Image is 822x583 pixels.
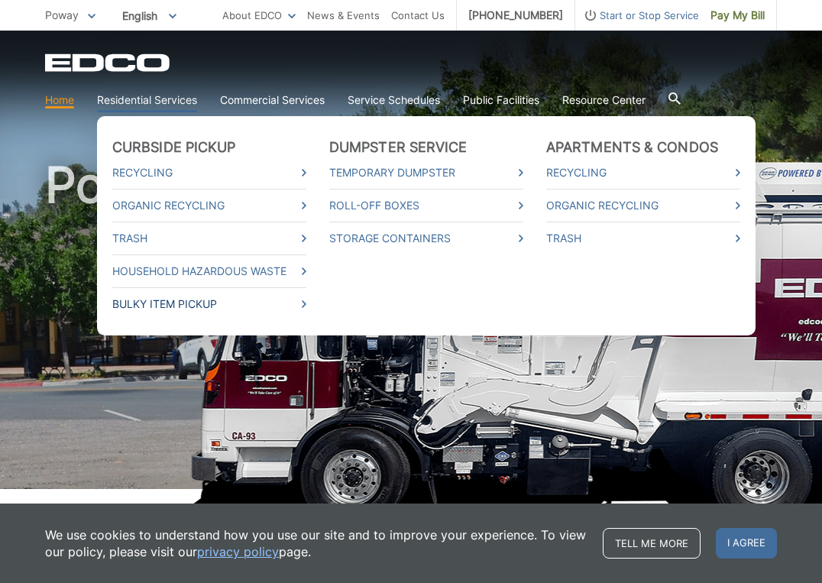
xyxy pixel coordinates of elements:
a: privacy policy [197,543,279,560]
h1: Poway [45,160,777,496]
a: About EDCO [222,7,296,24]
a: Apartments & Condos [546,139,718,156]
a: Commercial Services [220,92,325,109]
a: EDCD logo. Return to the homepage. [45,53,172,72]
a: Contact Us [391,7,445,24]
a: Curbside Pickup [112,139,236,156]
a: Resource Center [562,92,646,109]
span: English [111,3,188,28]
a: Bulky Item Pickup [112,296,306,313]
a: Trash [546,230,740,247]
a: Recycling [546,164,740,181]
a: Public Facilities [463,92,539,109]
a: Service Schedules [348,92,440,109]
p: We use cookies to understand how you use our site and to improve your experience. To view our pol... [45,526,587,560]
a: Trash [112,230,306,247]
a: Dumpster Service [329,139,468,156]
a: Tell me more [603,528,701,559]
a: Recycling [112,164,306,181]
span: I agree [716,528,777,559]
a: Organic Recycling [112,197,306,214]
a: Household Hazardous Waste [112,263,306,280]
a: Home [45,92,74,109]
a: Temporary Dumpster [329,164,523,181]
a: Residential Services [97,92,197,109]
a: News & Events [307,7,380,24]
a: Roll-Off Boxes [329,197,523,214]
span: Poway [45,8,79,21]
a: Organic Recycling [546,197,740,214]
a: Storage Containers [329,230,523,247]
span: Pay My Bill [710,7,765,24]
